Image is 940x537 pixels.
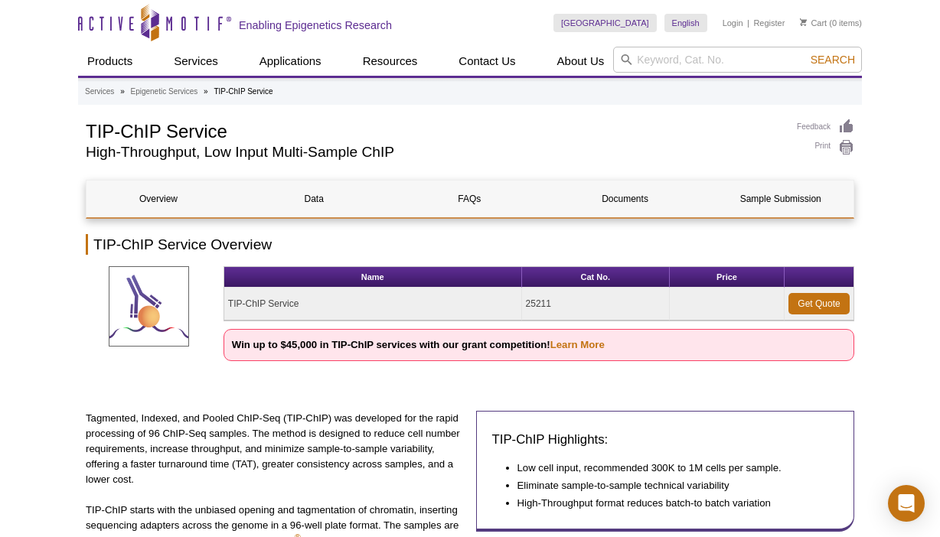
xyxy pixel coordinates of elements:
a: Contact Us [449,47,524,76]
a: Sample Submission [709,181,853,217]
td: 25211 [522,288,670,321]
a: Resources [354,47,427,76]
th: Cat No. [522,267,670,288]
span: Search [811,54,855,66]
a: Epigenetic Services [130,85,197,99]
h1: TIP-ChIP Service [86,119,782,142]
h2: TIP-ChIP Service Overview [86,234,854,255]
a: Applications [250,47,331,76]
a: Data [242,181,386,217]
li: » [120,87,125,96]
li: TIP-ChIP Service [214,87,273,96]
a: Overview [86,181,230,217]
a: Documents [553,181,697,217]
strong: Win up to $45,000 in TIP-ChIP services with our grant competition! [232,339,605,350]
a: Get Quote [788,293,850,314]
li: | [747,14,749,32]
li: Low cell input, recommended 300K to 1M cells per sample. [517,461,824,476]
input: Keyword, Cat. No. [613,47,862,73]
img: TIP-ChIP Service [109,266,189,347]
a: Register [753,18,785,28]
th: Name [224,267,522,288]
li: (0 items) [800,14,862,32]
img: Your Cart [800,18,807,26]
li: » [204,87,208,96]
a: [GEOGRAPHIC_DATA] [553,14,657,32]
td: TIP-ChIP Service [224,288,522,321]
a: FAQs [397,181,541,217]
th: Price [670,267,785,288]
h2: High-Throughput, Low Input Multi-Sample ChIP [86,145,782,159]
div: Open Intercom Messenger [888,485,925,522]
h2: Enabling Epigenetics Research [239,18,392,32]
a: English [664,14,707,32]
a: Products [78,47,142,76]
button: Search [806,53,860,67]
p: Tagmented, Indexed, and Pooled ChIP-Seq (TIP-ChIP) was developed for the rapid processing of 96 C... [86,411,465,487]
a: Services [165,47,227,76]
a: Print [797,139,854,156]
a: Login [723,18,743,28]
a: Cart [800,18,827,28]
li: Eliminate sample-to-sample technical variability [517,478,824,493]
li: High-Throughput format reduces batch-to batch variation [517,496,824,511]
a: Feedback [797,119,854,135]
a: About Us [548,47,614,76]
h3: TIP-ChIP Highlights: [492,431,839,449]
a: Services [85,85,114,99]
a: Learn More [550,339,605,350]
